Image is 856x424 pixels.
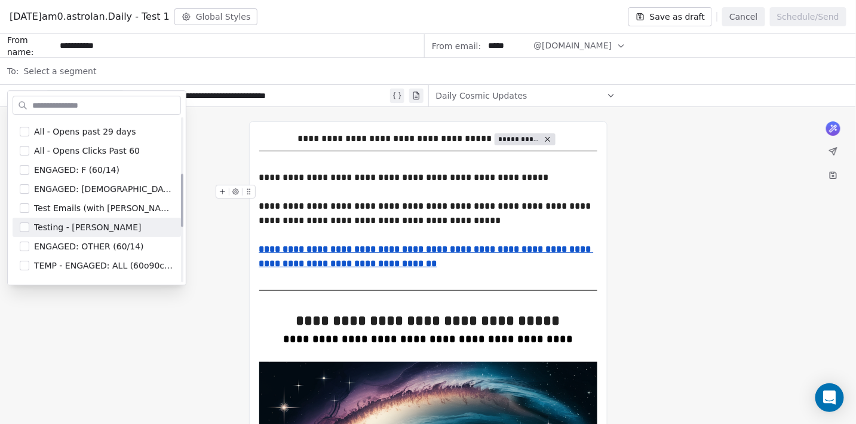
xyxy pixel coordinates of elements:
span: All - Opens past 29 days [34,126,136,138]
span: Daily Cosmic Updates [436,90,527,102]
span: TEMP - ENGAGED: ALL (60o90c21d) [34,260,174,272]
span: ENGAGED: F (60/14) [34,164,119,176]
button: Save as draft [628,7,713,26]
span: Test Emails (with [PERSON_NAME]) [34,202,174,214]
span: From name: [7,34,55,58]
span: All - Opens Clicks Past 60 [34,145,140,157]
span: Subject: [7,90,41,105]
span: TEMP - ENGAGED: F (60/14) [34,279,151,291]
span: Testing - [PERSON_NAME] [34,221,141,233]
span: Select a segment [23,65,96,77]
button: Schedule/Send [770,7,846,26]
span: From email: [432,40,481,52]
span: To: [7,65,19,77]
button: Cancel [722,7,765,26]
span: ENGAGED: OTHER (60/14) [34,240,144,252]
button: Global Styles [174,8,258,25]
span: @[DOMAIN_NAME] [533,39,612,52]
span: [DATE]am0.astrolan.Daily - Test 1 [10,10,170,24]
span: ENGAGED: [DEMOGRAPHIC_DATA] (60/14) [34,183,174,195]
